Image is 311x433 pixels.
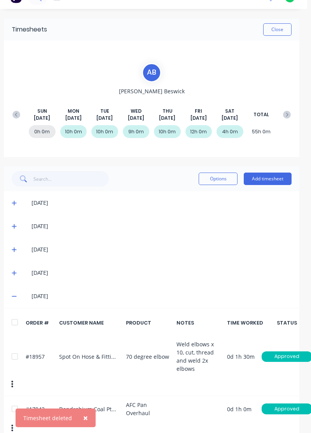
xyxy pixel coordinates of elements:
[217,125,243,138] div: 4h 0m
[100,108,109,115] span: TUE
[91,125,118,138] div: 10h 0m
[83,412,88,423] span: ×
[23,414,72,422] div: Timesheet deleted
[96,115,113,122] span: [DATE]
[119,87,185,95] span: [PERSON_NAME] Beswick
[60,125,87,138] div: 10h 0m
[31,292,292,300] div: [DATE]
[126,319,172,326] div: PRODUCT
[26,319,55,326] div: ORDER #
[248,125,275,138] div: 55h 0m
[31,269,292,277] div: [DATE]
[59,319,121,326] div: CUSTOMER NAME
[244,173,292,185] button: Add timesheet
[159,115,175,122] span: [DATE]
[12,25,47,34] div: Timesheets
[31,245,292,254] div: [DATE]
[29,125,56,138] div: 0h 0m
[162,108,172,115] span: THU
[225,108,234,115] span: SAT
[263,23,292,36] button: Close
[33,171,109,187] input: Search...
[123,125,150,138] div: 9h 0m
[31,222,292,230] div: [DATE]
[176,319,223,326] div: NOTES
[142,63,161,82] div: A B
[222,115,238,122] span: [DATE]
[68,108,79,115] span: MON
[253,111,269,118] span: TOTAL
[128,115,144,122] span: [DATE]
[199,173,238,185] button: Options
[195,108,202,115] span: FRI
[227,319,278,326] div: TIME WORKED
[37,108,47,115] span: SUN
[190,115,207,122] span: [DATE]
[65,115,82,122] span: [DATE]
[185,125,212,138] div: 12h 0m
[34,115,50,122] span: [DATE]
[154,125,181,138] div: 10h 0m
[282,319,292,326] div: STATUS
[75,409,96,427] button: Close
[31,199,292,207] div: [DATE]
[131,108,142,115] span: WED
